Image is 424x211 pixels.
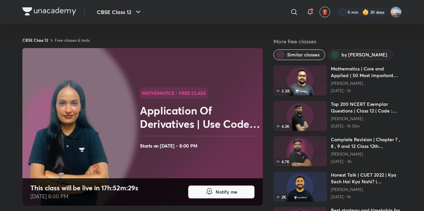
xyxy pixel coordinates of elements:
h4: This class will be live in 17h:52m:29s [30,184,138,192]
h6: Top 200 NCERT Exemplar Questions | Class 12 ( Code : VMSIR ) [331,101,402,114]
button: Similar classes [273,49,325,60]
span: 4.2K [275,123,291,130]
span: 3.3K [275,87,291,94]
span: 4.7K [275,158,291,165]
span: Similar classes [287,51,320,58]
h5: More free classes [273,37,402,45]
img: streak [362,9,369,15]
h4: Starts on [DATE] • 8:00 PM [140,142,260,150]
img: Company Logo [22,7,76,15]
p: [DATE] • 1h [331,194,402,200]
img: avatar [322,9,328,15]
a: [PERSON_NAME] [331,152,402,157]
button: Notify me [188,185,255,199]
button: CBSE Class 12 [93,5,146,19]
span: by Shivani Sharma [342,51,387,58]
a: [PERSON_NAME] [331,116,402,122]
a: [PERSON_NAME] [331,187,402,192]
h2: Application Of Derivatives | Use Code : SS12 [140,104,260,131]
button: avatar [320,7,330,17]
h6: Complete Revision | Chapter 7 , 8 , 9 and 12 Class 12th mathematics [331,136,402,150]
a: Company Logo [22,7,76,17]
p: [DATE] • 3h [331,159,402,164]
p: [DATE] 8:00 PM [30,192,138,200]
button: by Shivani Sharma [328,49,393,60]
span: Notify me [216,189,237,195]
p: [DATE] • 1h 30m [331,124,402,129]
h6: Mathematics | Core and Applied | 50 Most important Questions | Term 1 [331,65,402,79]
h6: Honest Talk | CUET 2022 | Kya Sach Hai Kya Nahi? | [PERSON_NAME], Kya Nahi? [331,172,402,185]
a: Free classes & tests [55,37,90,43]
a: CBSE Class 12 [22,37,48,43]
a: [PERSON_NAME] [331,81,402,86]
p: [DATE] • 1h [331,88,402,93]
img: Arihant kumar [390,6,402,18]
span: 2K [275,194,287,200]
